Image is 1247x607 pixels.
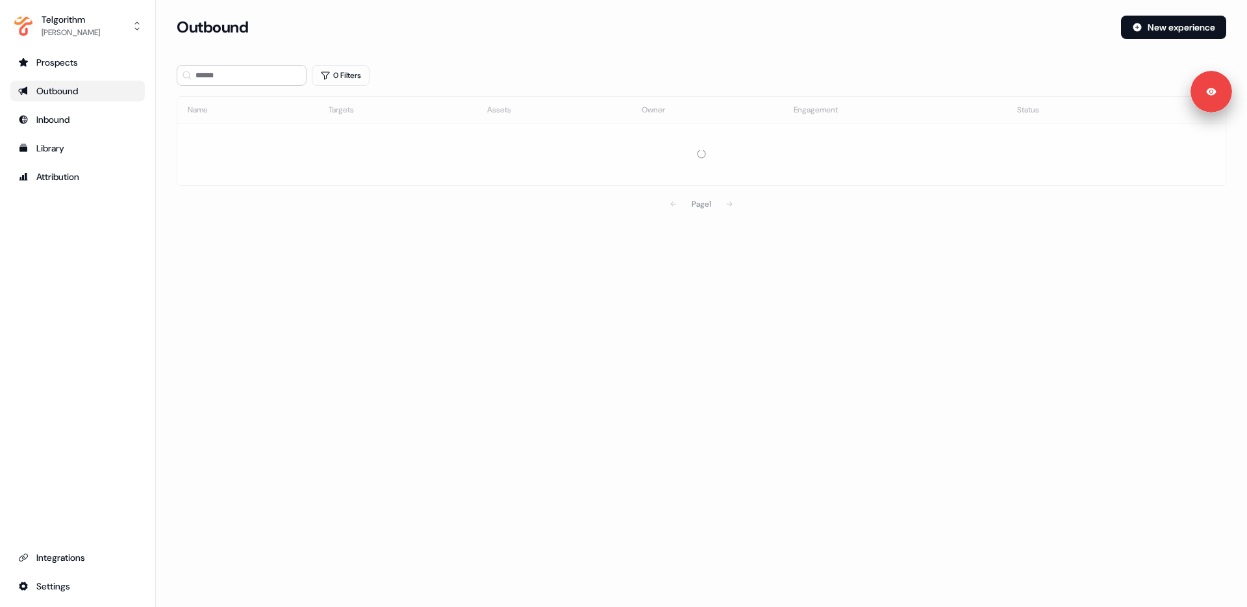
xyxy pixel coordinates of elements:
[42,26,100,39] div: [PERSON_NAME]
[10,10,145,42] button: Telgorithm[PERSON_NAME]
[18,56,137,69] div: Prospects
[1121,16,1226,39] button: New experience
[10,547,145,568] a: Go to integrations
[10,109,145,130] a: Go to Inbound
[18,113,137,126] div: Inbound
[10,166,145,187] a: Go to attribution
[312,65,370,86] button: 0 Filters
[10,52,145,73] a: Go to prospects
[177,18,248,37] h3: Outbound
[42,13,100,26] div: Telgorithm
[18,142,137,155] div: Library
[18,551,137,564] div: Integrations
[10,81,145,101] a: Go to outbound experience
[18,580,137,593] div: Settings
[18,170,137,183] div: Attribution
[18,84,137,97] div: Outbound
[10,138,145,159] a: Go to templates
[10,576,145,597] a: Go to integrations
